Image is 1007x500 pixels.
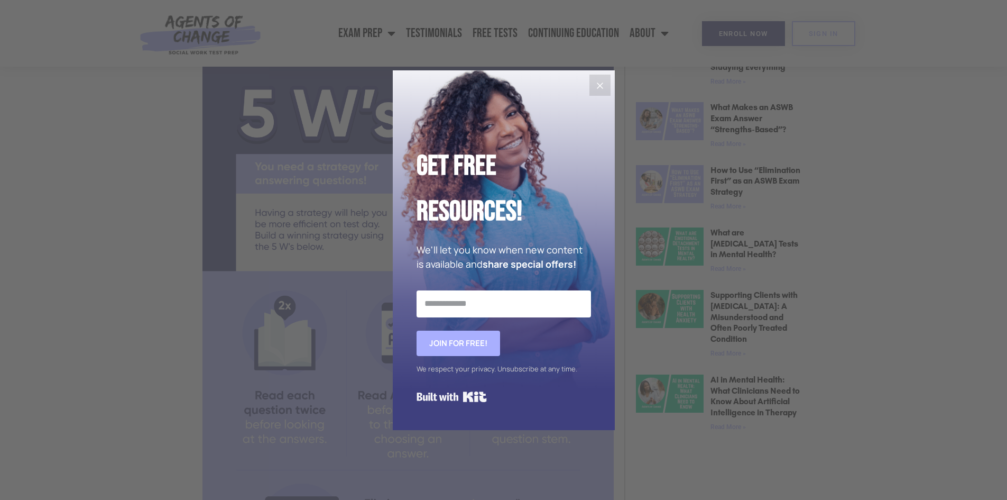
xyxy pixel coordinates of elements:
a: Built with Kit [417,387,487,406]
div: We respect your privacy. Unsubscribe at any time. [417,361,591,377]
button: Close [589,75,611,96]
input: Email Address [417,290,591,317]
p: We'll let you know when new content is available and [417,243,591,271]
button: Join for FREE! [417,331,500,356]
strong: share special offers! [483,258,576,270]
h2: Get Free Resources! [417,143,591,235]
